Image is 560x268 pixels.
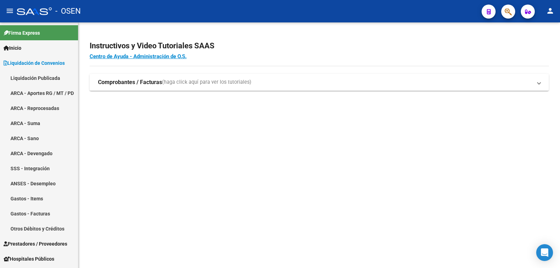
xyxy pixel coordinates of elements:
[98,78,162,86] strong: Comprobantes / Facturas
[6,7,14,15] mat-icon: menu
[90,74,549,91] mat-expansion-panel-header: Comprobantes / Facturas(haga click aquí para ver los tutoriales)
[90,53,187,60] a: Centro de Ayuda - Administración de O.S.
[162,78,251,86] span: (haga click aquí para ver los tutoriales)
[3,44,21,52] span: Inicio
[55,4,81,19] span: - OSEN
[546,7,554,15] mat-icon: person
[3,29,40,37] span: Firma Express
[3,59,65,67] span: Liquidación de Convenios
[3,240,67,248] span: Prestadores / Proveedores
[90,39,549,53] h2: Instructivos y Video Tutoriales SAAS
[536,244,553,261] div: Open Intercom Messenger
[3,255,54,263] span: Hospitales Públicos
